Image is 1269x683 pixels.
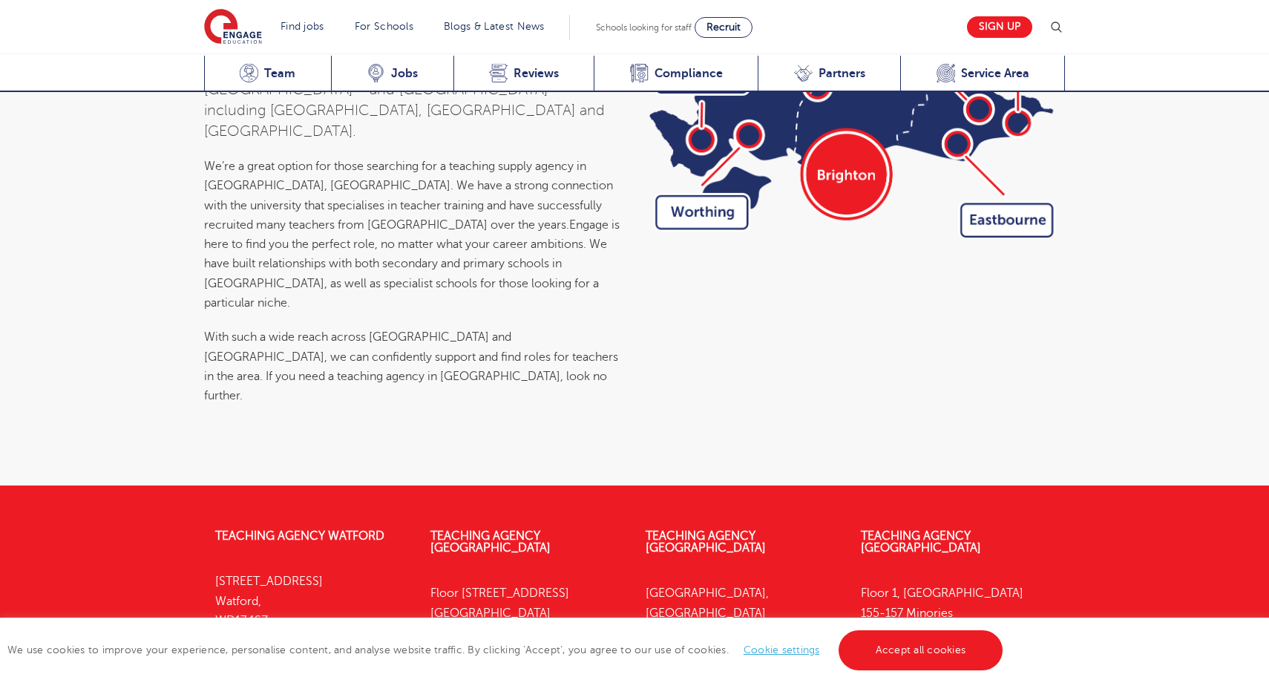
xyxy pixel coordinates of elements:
[861,529,981,555] a: Teaching Agency [GEOGRAPHIC_DATA]
[706,22,741,33] span: Recruit
[215,572,408,669] p: [STREET_ADDRESS] Watford, WD17 1SZ 01923 281040
[264,66,295,81] span: Team
[596,22,692,33] span: Schools looking for staff
[453,56,594,92] a: Reviews
[204,160,613,232] span: We’re a great option for those searching for a teaching supply agency in [GEOGRAPHIC_DATA], [GEOG...
[961,66,1029,81] span: Service Area
[900,56,1065,92] a: Service Area
[695,17,752,38] a: Recruit
[331,56,453,92] a: Jobs
[444,21,545,32] a: Blogs & Latest News
[281,21,324,32] a: Find jobs
[655,66,723,81] span: Compliance
[391,66,418,81] span: Jobs
[204,56,331,92] a: Team
[514,66,559,81] span: Reviews
[204,330,618,402] span: With such a wide reach across [GEOGRAPHIC_DATA] and [GEOGRAPHIC_DATA], we can confidently support...
[646,529,766,555] a: Teaching Agency [GEOGRAPHIC_DATA]
[839,630,1003,670] a: Accept all cookies
[967,16,1032,38] a: Sign up
[204,218,620,310] span: Engage is here to find you the perfect role, no matter what your career ambitions. We have built ...
[819,66,865,81] span: Partners
[594,56,758,92] a: Compliance
[204,9,262,46] img: Engage Education
[215,529,384,543] a: Teaching Agency Watford
[758,56,900,92] a: Partners
[430,529,551,555] a: Teaching Agency [GEOGRAPHIC_DATA]
[7,644,1006,656] span: We use cookies to improve your experience, personalise content, and analyse website traffic. By c...
[355,21,413,32] a: For Schools
[744,644,820,656] a: Cookie settings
